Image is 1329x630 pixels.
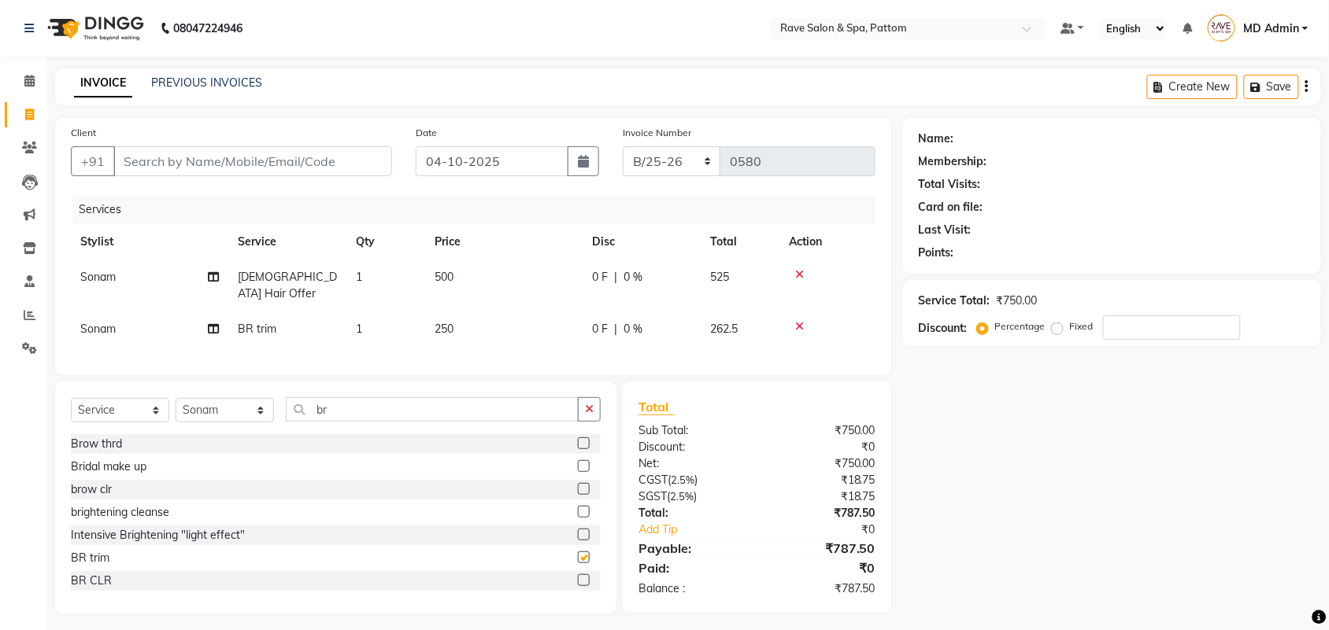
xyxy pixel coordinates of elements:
[1243,20,1299,37] span: MD Admin
[416,126,437,140] label: Date
[1147,75,1238,99] button: Create New
[639,399,675,415] span: Total
[639,489,667,503] span: SGST
[757,455,887,472] div: ₹750.00
[710,270,729,284] span: 525
[623,126,691,140] label: Invoice Number
[238,270,337,300] span: [DEMOGRAPHIC_DATA] Hair Offer
[151,76,262,90] a: PREVIOUS INVOICES
[40,6,148,50] img: logo
[346,224,425,260] th: Qty
[173,6,242,50] b: 08047224946
[425,224,583,260] th: Price
[72,195,887,224] div: Services
[1070,319,1094,333] label: Fixed
[919,199,983,216] div: Card on file:
[435,270,453,284] span: 500
[627,472,757,488] div: ( )
[583,224,701,260] th: Disc
[627,439,757,455] div: Discount:
[80,322,116,336] span: Sonam
[1208,14,1235,42] img: MD Admin
[1244,75,1299,99] button: Save
[627,580,757,597] div: Balance :
[779,224,876,260] th: Action
[627,488,757,505] div: ( )
[919,176,981,193] div: Total Visits:
[919,245,954,261] div: Points:
[71,573,112,589] div: BR CLR
[757,439,887,455] div: ₹0
[919,153,987,170] div: Membership:
[228,224,346,260] th: Service
[639,473,668,487] span: CGST
[435,322,453,336] span: 250
[919,320,968,337] div: Discount:
[995,319,1046,333] label: Percentage
[71,146,115,176] button: +91
[113,146,392,176] input: Search by Name/Mobile/Email/Code
[71,459,146,475] div: Bridal make up
[592,321,608,337] span: 0 F
[757,422,887,439] div: ₹750.00
[627,505,757,521] div: Total:
[757,580,887,597] div: ₹787.50
[757,539,887,558] div: ₹787.50
[71,126,96,140] label: Client
[710,322,738,336] span: 262.5
[614,321,617,337] span: |
[997,293,1038,309] div: ₹750.00
[627,558,757,577] div: Paid:
[80,270,116,284] span: Sonam
[71,504,169,521] div: brightening cleanse
[592,269,608,286] span: 0 F
[779,521,887,538] div: ₹0
[701,224,779,260] th: Total
[624,269,642,286] span: 0 %
[356,322,362,336] span: 1
[919,222,972,238] div: Last Visit:
[627,539,757,558] div: Payable:
[627,521,779,538] a: Add Tip
[757,558,887,577] div: ₹0
[670,490,694,503] span: 2.5%
[757,488,887,505] div: ₹18.75
[71,224,228,260] th: Stylist
[356,270,362,284] span: 1
[627,455,757,472] div: Net:
[757,505,887,521] div: ₹787.50
[671,473,694,486] span: 2.5%
[74,69,132,98] a: INVOICE
[71,550,109,566] div: BR trim
[71,436,122,452] div: Brow thrd
[238,322,276,336] span: BR trim
[71,527,245,543] div: Intensive Brightening "light effect"
[614,269,617,286] span: |
[624,321,642,337] span: 0 %
[919,293,990,309] div: Service Total:
[286,397,579,422] input: Search or Scan
[919,131,954,147] div: Name:
[71,481,112,498] div: brow clr
[757,472,887,488] div: ₹18.75
[627,422,757,439] div: Sub Total:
